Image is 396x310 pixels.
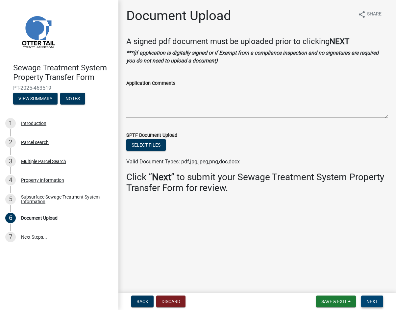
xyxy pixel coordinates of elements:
span: Valid Document Types: pdf,jpg,jpeg,png,doc,docx [126,158,240,165]
img: Otter Tail County, Minnesota [13,7,62,56]
label: Application Comments [126,81,175,86]
strong: Next [152,172,171,182]
div: 7 [5,232,16,242]
i: share [358,11,366,18]
div: 4 [5,175,16,185]
div: Subsurface Sewage Treatment System Information [21,195,108,204]
button: Notes [60,93,85,105]
div: Introduction [21,121,46,126]
button: Next [361,296,383,307]
div: Document Upload [21,216,58,220]
button: View Summary [13,93,58,105]
span: Save & Exit [321,299,347,304]
div: 6 [5,213,16,223]
div: Parcel search [21,140,49,145]
div: 2 [5,137,16,148]
h4: A signed pdf document must be uploaded prior to clicking [126,37,388,46]
strong: NEXT [330,37,349,46]
button: shareShare [353,8,387,21]
wm-modal-confirm: Notes [60,96,85,102]
h3: Click “ ” to submit your Sewage Treatment System Property Transfer Form for review. [126,172,388,194]
div: 3 [5,156,16,167]
div: Property Information [21,178,64,182]
div: 5 [5,194,16,204]
h4: Sewage Treatment System Property Transfer Form [13,63,113,82]
wm-modal-confirm: Summary [13,96,58,102]
span: Back [136,299,148,304]
div: 1 [5,118,16,129]
span: Share [367,11,382,18]
span: Next [366,299,378,304]
h1: Document Upload [126,8,231,24]
div: Multiple Parcel Search [21,159,66,164]
label: SPTF Document Upload [126,133,177,138]
button: Select files [126,139,166,151]
button: Discard [156,296,186,307]
strong: ***(if application is digitally signed or if Exempt from a compliance inspection and no signature... [126,50,379,64]
button: Save & Exit [316,296,356,307]
span: PT-2025-463519 [13,85,105,91]
button: Back [131,296,154,307]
